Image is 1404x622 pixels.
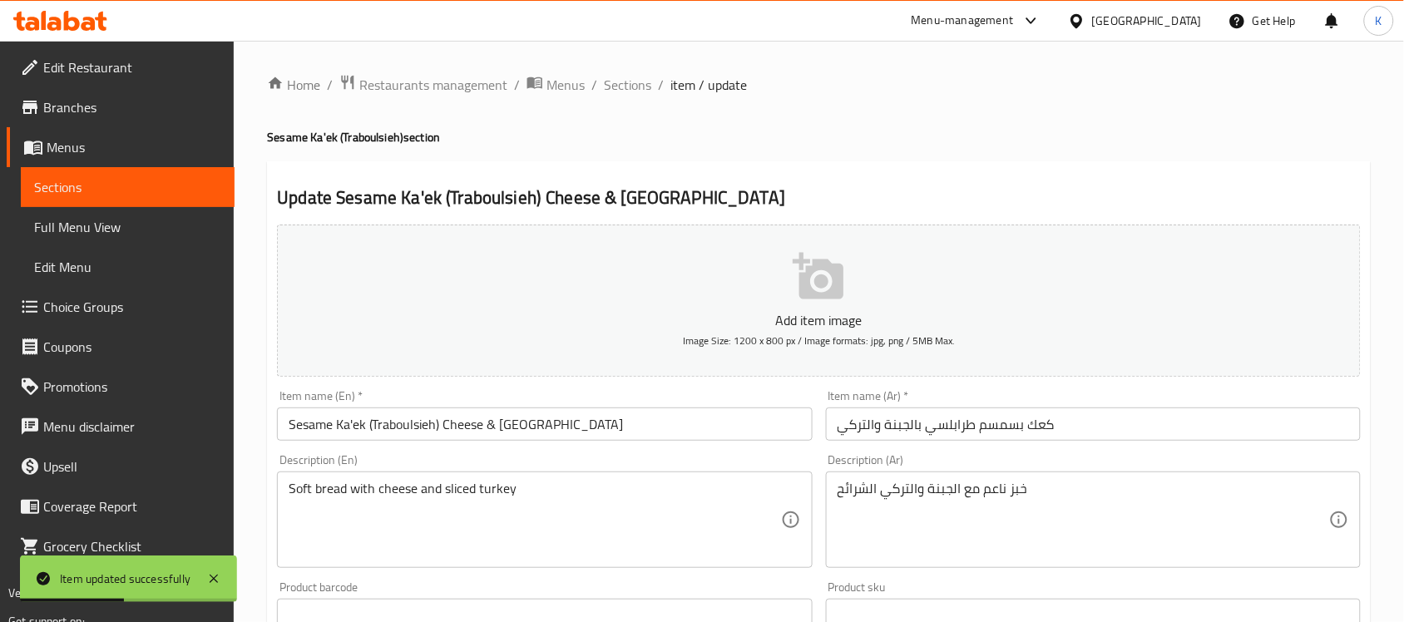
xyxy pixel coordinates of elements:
[277,225,1361,377] button: Add item imageImage Size: 1200 x 800 px / Image formats: jpg, png / 5MB Max.
[43,496,221,516] span: Coverage Report
[838,481,1329,560] textarea: خبز ناعم مع الجبنة والتركي الشرائح
[43,57,221,77] span: Edit Restaurant
[7,287,235,327] a: Choice Groups
[43,97,221,117] span: Branches
[34,217,221,237] span: Full Menu View
[43,417,221,437] span: Menu disclaimer
[43,457,221,476] span: Upsell
[546,75,585,95] span: Menus
[591,75,597,95] li: /
[670,75,747,95] span: item / update
[60,570,190,588] div: Item updated successfully
[683,331,955,350] span: Image Size: 1200 x 800 px / Image formats: jpg, png / 5MB Max.
[43,536,221,556] span: Grocery Checklist
[658,75,664,95] li: /
[1092,12,1202,30] div: [GEOGRAPHIC_DATA]
[43,297,221,317] span: Choice Groups
[267,75,320,95] a: Home
[526,74,585,96] a: Menus
[7,327,235,367] a: Coupons
[1376,12,1382,30] span: K
[267,74,1371,96] nav: breadcrumb
[7,127,235,167] a: Menus
[43,337,221,357] span: Coupons
[43,377,221,397] span: Promotions
[34,177,221,197] span: Sections
[826,407,1361,441] input: Enter name Ar
[514,75,520,95] li: /
[267,129,1371,146] h4: Sesame Ka'ek (Traboulsieh) section
[277,407,812,441] input: Enter name En
[303,310,1335,330] p: Add item image
[21,167,235,207] a: Sections
[359,75,507,95] span: Restaurants management
[21,247,235,287] a: Edit Menu
[21,207,235,247] a: Full Menu View
[7,367,235,407] a: Promotions
[604,75,651,95] a: Sections
[34,257,221,277] span: Edit Menu
[289,481,780,560] textarea: Soft bread with cheese and sliced turkey
[7,407,235,447] a: Menu disclaimer
[47,137,221,157] span: Menus
[912,11,1014,31] div: Menu-management
[339,74,507,96] a: Restaurants management
[7,87,235,127] a: Branches
[327,75,333,95] li: /
[7,486,235,526] a: Coverage Report
[7,447,235,486] a: Upsell
[277,185,1361,210] h2: Update Sesame Ka'ek (Traboulsieh) Cheese & [GEOGRAPHIC_DATA]
[8,582,49,604] span: Version:
[7,526,235,566] a: Grocery Checklist
[7,47,235,87] a: Edit Restaurant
